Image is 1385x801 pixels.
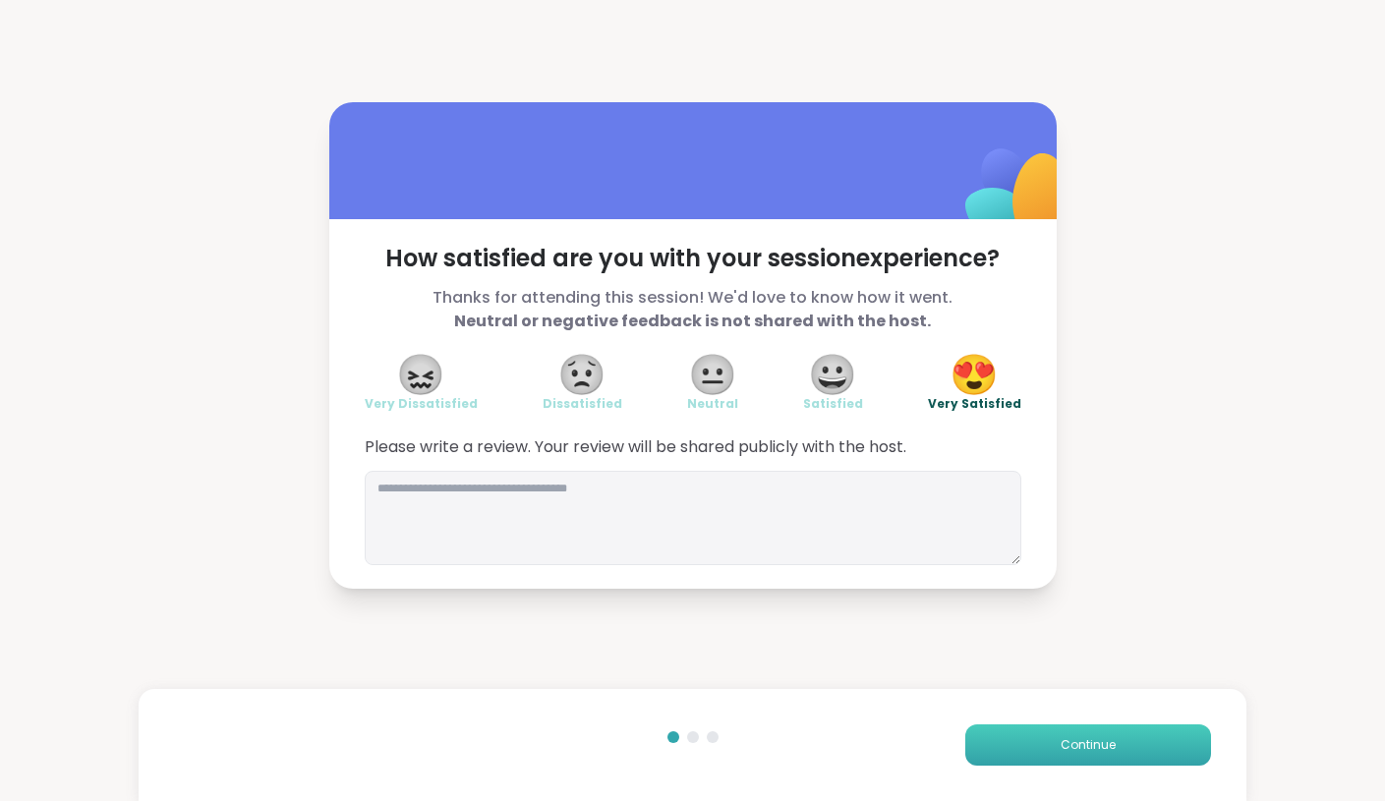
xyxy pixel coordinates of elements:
span: Continue [1061,736,1116,754]
span: Thanks for attending this session! We'd love to know how it went. [365,286,1021,333]
span: Dissatisfied [543,396,622,412]
button: Continue [965,724,1211,766]
span: 😖 [396,357,445,392]
span: 😍 [950,357,999,392]
span: How satisfied are you with your session experience? [365,243,1021,274]
span: Very Dissatisfied [365,396,478,412]
span: Please write a review. Your review will be shared publicly with the host. [365,435,1021,459]
b: Neutral or negative feedback is not shared with the host. [454,310,931,332]
span: Neutral [687,396,738,412]
span: Satisfied [803,396,863,412]
span: 😟 [557,357,606,392]
span: Very Satisfied [928,396,1021,412]
span: 😐 [688,357,737,392]
img: ShareWell Logomark [919,97,1115,293]
span: 😀 [808,357,857,392]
